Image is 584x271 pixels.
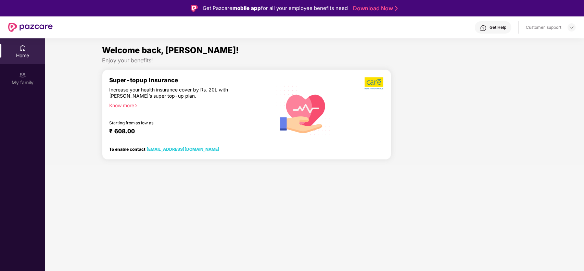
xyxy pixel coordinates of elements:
img: svg+xml;base64,PHN2ZyBpZD0iSGVscC0zMngzMiIgeG1sbnM9Imh0dHA6Ly93d3cudzMub3JnLzIwMDAvc3ZnIiB3aWR0aD... [480,25,487,32]
div: Get Pazcare for all your employee benefits need [203,4,348,12]
img: Logo [191,5,198,12]
img: b5dec4f62d2307b9de63beb79f102df3.png [365,77,384,90]
a: [EMAIL_ADDRESS][DOMAIN_NAME] [147,147,219,152]
span: right [134,104,138,108]
div: Know more [109,102,266,107]
div: Super-topup Insurance [109,77,270,84]
div: Get Help [490,25,506,30]
img: Stroke [395,5,398,12]
a: Download Now [353,5,396,12]
strong: mobile app [232,5,261,11]
img: svg+xml;base64,PHN2ZyB4bWxucz0iaHR0cDovL3d3dy53My5vcmcvMjAwMC9zdmciIHhtbG5zOnhsaW5rPSJodHRwOi8vd3... [271,77,337,143]
div: ₹ 608.00 [109,128,263,136]
img: New Pazcare Logo [8,23,53,32]
div: Customer_support [526,25,561,30]
div: Enjoy your benefits! [102,57,528,64]
div: To enable contact [109,147,219,151]
span: Welcome back, [PERSON_NAME]! [102,45,239,55]
img: svg+xml;base64,PHN2ZyBpZD0iRHJvcGRvd24tMzJ4MzIiIHhtbG5zPSJodHRwOi8vd3d3LnczLm9yZy8yMDAwL3N2ZyIgd2... [569,25,574,30]
div: Starting from as low as [109,120,241,125]
img: svg+xml;base64,PHN2ZyB3aWR0aD0iMjAiIGhlaWdodD0iMjAiIHZpZXdCb3g9IjAgMCAyMCAyMCIgZmlsbD0ibm9uZSIgeG... [19,72,26,78]
div: Increase your health insurance cover by Rs. 20L with [PERSON_NAME]’s super top-up plan. [109,87,240,99]
img: svg+xml;base64,PHN2ZyBpZD0iSG9tZSIgeG1sbnM9Imh0dHA6Ly93d3cudzMub3JnLzIwMDAvc3ZnIiB3aWR0aD0iMjAiIG... [19,45,26,51]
